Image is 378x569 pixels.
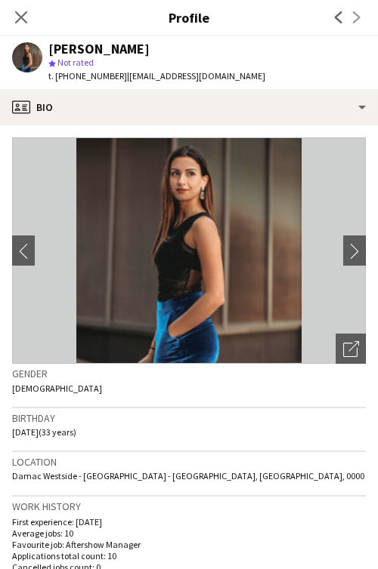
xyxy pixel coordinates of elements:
span: [DATE] (33 years) [12,426,76,438]
h3: Gender [12,367,366,380]
p: Favourite job: Aftershow Manager [12,539,366,550]
h3: Birthday [12,411,366,425]
span: [DEMOGRAPHIC_DATA] [12,383,102,394]
span: t. [PHONE_NUMBER] [48,70,127,82]
p: First experience: [DATE] [12,516,366,527]
p: Average jobs: 10 [12,527,366,539]
div: [PERSON_NAME] [48,42,150,56]
h3: Location [12,455,366,469]
h3: Work history [12,500,366,513]
span: | [EMAIL_ADDRESS][DOMAIN_NAME] [127,70,265,82]
p: Applications total count: 10 [12,550,366,561]
img: Crew avatar or photo [12,137,366,364]
div: Open photos pop-in [336,334,366,364]
span: Damac Westside - [GEOGRAPHIC_DATA] - [GEOGRAPHIC_DATA], [GEOGRAPHIC_DATA], 0000 [12,470,364,481]
span: Not rated [57,57,94,68]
